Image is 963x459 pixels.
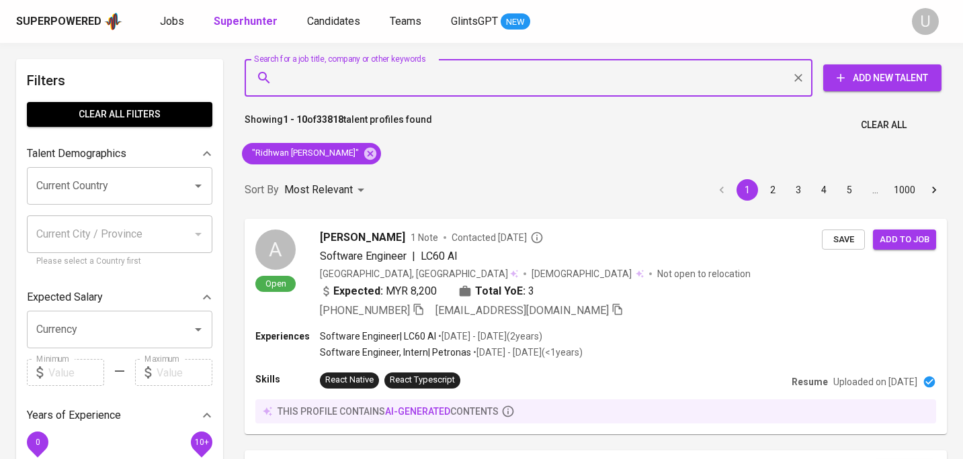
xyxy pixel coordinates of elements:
a: Teams [390,13,424,30]
p: Most Relevant [284,182,353,198]
p: Resume [792,375,828,389]
button: Add to job [873,229,936,250]
div: MYR 8,200 [320,283,437,299]
span: NEW [501,15,530,29]
button: Open [189,176,208,195]
h6: Filters [27,70,212,91]
div: Superpowered [16,14,101,30]
b: Total YoE: [475,283,526,299]
p: Not open to relocation [657,267,751,280]
button: Clear All filters [27,102,212,127]
span: Teams [390,15,421,28]
b: 1 - 10 [283,114,307,125]
p: • [DATE] - [DATE] ( <1 years ) [471,346,583,359]
div: Years of Experience [27,402,212,429]
div: A [255,229,296,270]
span: GlintsGPT [451,15,498,28]
p: Talent Demographics [27,146,126,162]
span: "Ridhwan [PERSON_NAME]" [242,147,367,160]
span: Jobs [160,15,184,28]
span: Open [260,278,292,289]
button: Go to page 4 [813,179,835,201]
button: page 1 [737,179,758,201]
button: Go to next page [923,179,945,201]
p: • [DATE] - [DATE] ( 2 years ) [436,329,542,343]
p: Years of Experience [27,407,121,423]
img: app logo [104,11,122,32]
span: Save [829,232,858,248]
button: Open [189,320,208,339]
div: Most Relevant [284,178,369,203]
a: Jobs [160,13,187,30]
button: Go to page 1000 [890,179,919,201]
span: 10+ [194,438,208,447]
span: [PHONE_NUMBER] [320,304,410,317]
div: React Native [325,374,374,387]
svg: By Malaysia recruiter [530,231,544,244]
div: [GEOGRAPHIC_DATA], [GEOGRAPHIC_DATA] [320,267,518,280]
a: Superpoweredapp logo [16,11,122,32]
span: Add New Talent [834,70,931,87]
b: Expected: [333,283,383,299]
button: Go to page 5 [839,179,860,201]
input: Value [48,359,104,386]
button: Clear [789,68,808,87]
button: Save [822,229,865,250]
span: 1 Note [411,231,438,244]
button: Go to page 3 [788,179,809,201]
div: Expected Salary [27,284,212,311]
p: Sort By [245,182,279,198]
b: Superhunter [214,15,278,28]
a: Superhunter [214,13,280,30]
p: Expected Salary [27,289,103,305]
p: Uploaded on [DATE] [833,375,917,389]
p: Experiences [255,329,320,343]
button: Clear All [855,113,912,138]
div: "Ridhwan [PERSON_NAME]" [242,143,381,164]
span: Contacted [DATE] [452,231,544,244]
button: Go to page 2 [762,179,784,201]
p: Skills [255,372,320,386]
span: [PERSON_NAME] [320,229,405,246]
div: Talent Demographics [27,140,212,167]
p: Software Engineer, Intern | Petronas [320,346,471,359]
span: Clear All [861,117,907,134]
p: Please select a Country first [36,255,203,268]
span: Candidates [307,15,360,28]
span: | [412,248,415,264]
button: Add New Talent [823,64,941,91]
div: … [864,183,886,197]
b: 33818 [317,114,343,125]
a: Candidates [307,13,363,30]
span: Clear All filters [38,106,202,123]
input: Value [157,359,212,386]
a: AOpen[PERSON_NAME]1 NoteContacted [DATE]Software Engineer|LC60 AI[GEOGRAPHIC_DATA], [GEOGRAPHIC_D... [245,219,947,434]
span: AI-generated [385,406,450,417]
p: Showing of talent profiles found [245,113,432,138]
a: GlintsGPT NEW [451,13,530,30]
div: React Typescript [390,374,455,387]
p: Software Engineer | LC60 AI [320,329,436,343]
p: this profile contains contents [278,405,499,418]
span: 3 [528,283,534,299]
span: Add to job [880,232,929,248]
div: U [912,8,939,35]
span: 0 [35,438,40,447]
span: LC60 AI [421,250,458,262]
span: [EMAIL_ADDRESS][DOMAIN_NAME] [435,304,609,317]
span: [DEMOGRAPHIC_DATA] [532,267,634,280]
span: Software Engineer [320,250,407,262]
nav: pagination navigation [709,179,947,201]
